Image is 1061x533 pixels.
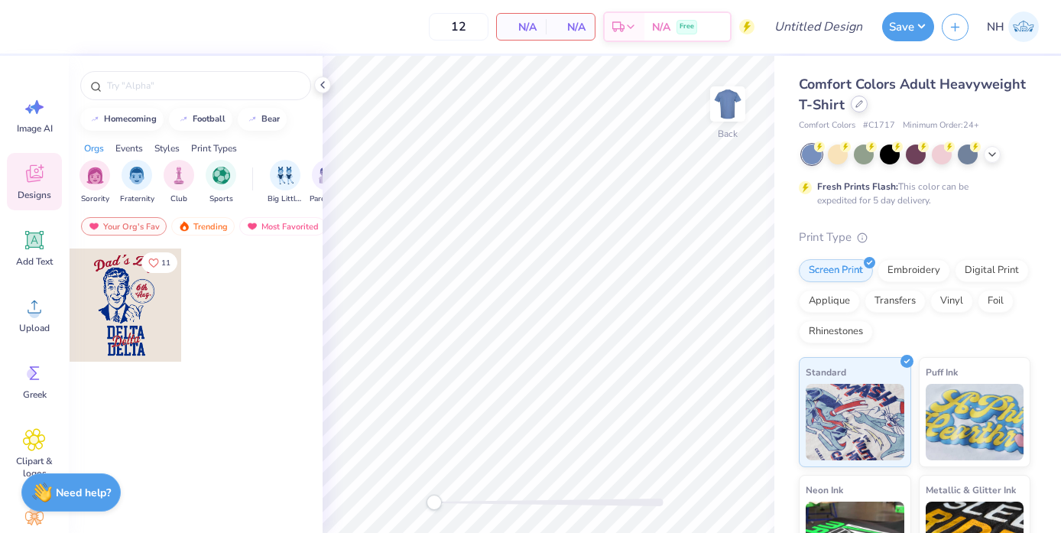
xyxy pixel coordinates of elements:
[120,193,154,205] span: Fraternity
[84,141,104,155] div: Orgs
[246,221,258,232] img: most_fav.gif
[652,19,670,35] span: N/A
[555,19,586,35] span: N/A
[213,167,230,184] img: Sports Image
[978,290,1014,313] div: Foil
[206,160,236,205] button: filter button
[170,167,187,184] img: Club Image
[141,252,177,273] button: Like
[903,119,979,132] span: Minimum Order: 24 +
[81,217,167,236] div: Your Org's Fav
[209,193,233,205] span: Sports
[799,119,855,132] span: Comfort Colors
[806,364,846,380] span: Standard
[17,122,53,135] span: Image AI
[310,193,345,205] span: Parent's Weekend
[120,160,154,205] button: filter button
[806,482,843,498] span: Neon Ink
[799,259,873,282] div: Screen Print
[171,217,235,236] div: Trending
[170,193,187,205] span: Club
[89,115,101,124] img: trend_line.gif
[268,193,303,205] span: Big Little Reveal
[169,108,232,131] button: football
[865,290,926,313] div: Transfers
[238,108,287,131] button: bear
[178,221,190,232] img: trending.gif
[9,455,60,479] span: Clipart & logos
[955,259,1029,282] div: Digital Print
[23,388,47,401] span: Greek
[817,180,898,193] strong: Fresh Prints Flash:
[246,115,258,124] img: trend_line.gif
[164,160,194,205] div: filter for Club
[19,322,50,334] span: Upload
[56,486,111,500] strong: Need help?
[980,11,1046,42] a: NH
[79,160,110,205] div: filter for Sorority
[926,364,958,380] span: Puff Ink
[161,259,170,267] span: 11
[206,160,236,205] div: filter for Sports
[193,115,226,123] div: football
[863,119,895,132] span: # C1717
[268,160,303,205] button: filter button
[79,160,110,205] button: filter button
[81,193,109,205] span: Sorority
[987,18,1004,36] span: NH
[882,12,934,41] button: Save
[177,115,190,124] img: trend_line.gif
[878,259,950,282] div: Embroidery
[319,167,336,184] img: Parent's Weekend Image
[105,78,301,93] input: Try "Alpha"
[817,180,1005,207] div: This color can be expedited for 5 day delivery.
[762,11,874,42] input: Untitled Design
[930,290,973,313] div: Vinyl
[18,189,51,201] span: Designs
[164,160,194,205] button: filter button
[239,217,326,236] div: Most Favorited
[104,115,157,123] div: homecoming
[680,21,694,32] span: Free
[926,482,1016,498] span: Metallic & Glitter Ink
[926,384,1024,460] img: Puff Ink
[799,320,873,343] div: Rhinestones
[88,221,100,232] img: most_fav.gif
[120,160,154,205] div: filter for Fraternity
[154,141,180,155] div: Styles
[310,160,345,205] div: filter for Parent's Weekend
[86,167,104,184] img: Sorority Image
[16,255,53,268] span: Add Text
[799,75,1026,114] span: Comfort Colors Adult Heavyweight T-Shirt
[80,108,164,131] button: homecoming
[806,384,904,460] img: Standard
[506,19,537,35] span: N/A
[191,141,237,155] div: Print Types
[261,115,280,123] div: bear
[718,127,738,141] div: Back
[115,141,143,155] div: Events
[799,229,1030,246] div: Print Type
[712,89,743,119] img: Back
[268,160,303,205] div: filter for Big Little Reveal
[310,160,345,205] button: filter button
[277,167,294,184] img: Big Little Reveal Image
[799,290,860,313] div: Applique
[427,495,442,510] div: Accessibility label
[1008,11,1039,42] img: Nora Halabi
[429,13,488,41] input: – –
[128,167,145,184] img: Fraternity Image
